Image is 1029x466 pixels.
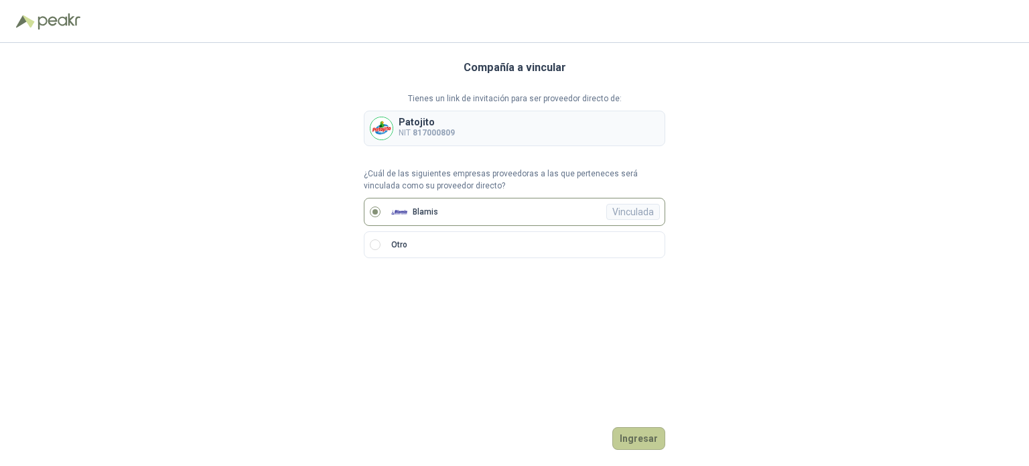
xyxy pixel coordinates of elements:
p: NIT [399,127,455,139]
p: Tienes un link de invitación para ser proveedor directo de: [364,93,665,105]
button: Ingresar [612,427,665,450]
img: Peakr [38,13,80,30]
b: 817000809 [413,128,455,137]
h3: Compañía a vincular [464,59,566,76]
p: Otro [391,239,407,251]
p: Blamis [413,208,438,216]
img: Company Logo [370,117,393,139]
p: Patojito [399,117,455,127]
div: Vinculada [606,204,660,220]
p: ¿Cuál de las siguientes empresas proveedoras a las que perteneces será vinculada como su proveedo... [364,168,665,193]
img: Company Logo [391,204,407,220]
img: Logo [16,15,35,28]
